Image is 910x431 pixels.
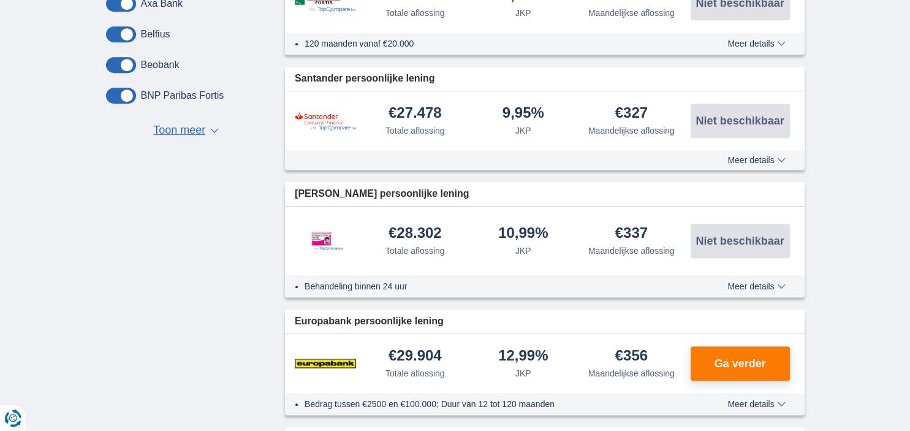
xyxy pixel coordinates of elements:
li: 120 maanden vanaf €20.000 [305,37,683,50]
img: product.pl.alt Europabank [295,348,356,379]
button: Meer details [718,281,794,291]
button: Meer details [718,399,794,409]
img: product.pl.alt Santander [295,112,356,131]
div: Totale aflossing [385,367,445,380]
button: Niet beschikbaar [691,224,790,258]
div: €327 [615,105,648,122]
span: Meer details [727,400,785,408]
div: JKP [515,245,531,257]
span: Europabank persoonlijke lening [295,315,444,329]
span: Ga verder [714,358,765,369]
div: JKP [515,367,531,380]
div: JKP [515,7,531,19]
div: €28.302 [389,226,442,242]
div: Totale aflossing [385,7,445,19]
div: €27.478 [389,105,442,122]
button: Niet beschikbaar [691,104,790,138]
img: product.pl.alt Leemans Kredieten [295,219,356,263]
label: Belfius [141,29,170,40]
div: JKP [515,124,531,137]
div: Maandelijkse aflossing [588,124,675,137]
button: Meer details [718,39,794,48]
div: 10,99% [498,226,548,242]
div: Totale aflossing [385,245,445,257]
div: Maandelijkse aflossing [588,7,675,19]
span: ▼ [210,128,219,133]
span: [PERSON_NAME] persoonlijke lening [295,187,469,201]
li: Bedrag tussen €2500 en €100.000; Duur van 12 tot 120 maanden [305,398,683,410]
div: €356 [615,348,648,365]
label: Beobank [141,59,180,71]
button: Toon meer ▼ [150,122,222,139]
div: Maandelijkse aflossing [588,367,675,380]
div: 9,95% [502,105,544,122]
span: Santander persoonlijke lening [295,72,435,86]
div: €337 [615,226,648,242]
div: Totale aflossing [385,124,445,137]
div: 12,99% [498,348,548,365]
button: Ga verder [691,346,790,381]
span: Niet beschikbaar [696,115,784,126]
span: Meer details [727,282,785,291]
span: Meer details [727,156,785,164]
div: €29.904 [389,348,442,365]
span: Meer details [727,39,785,48]
button: Meer details [718,155,794,165]
span: Niet beschikbaar [696,235,784,246]
li: Behandeling binnen 24 uur [305,280,683,292]
label: BNP Paribas Fortis [141,90,224,101]
span: Toon meer [153,123,205,139]
div: Maandelijkse aflossing [588,245,675,257]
